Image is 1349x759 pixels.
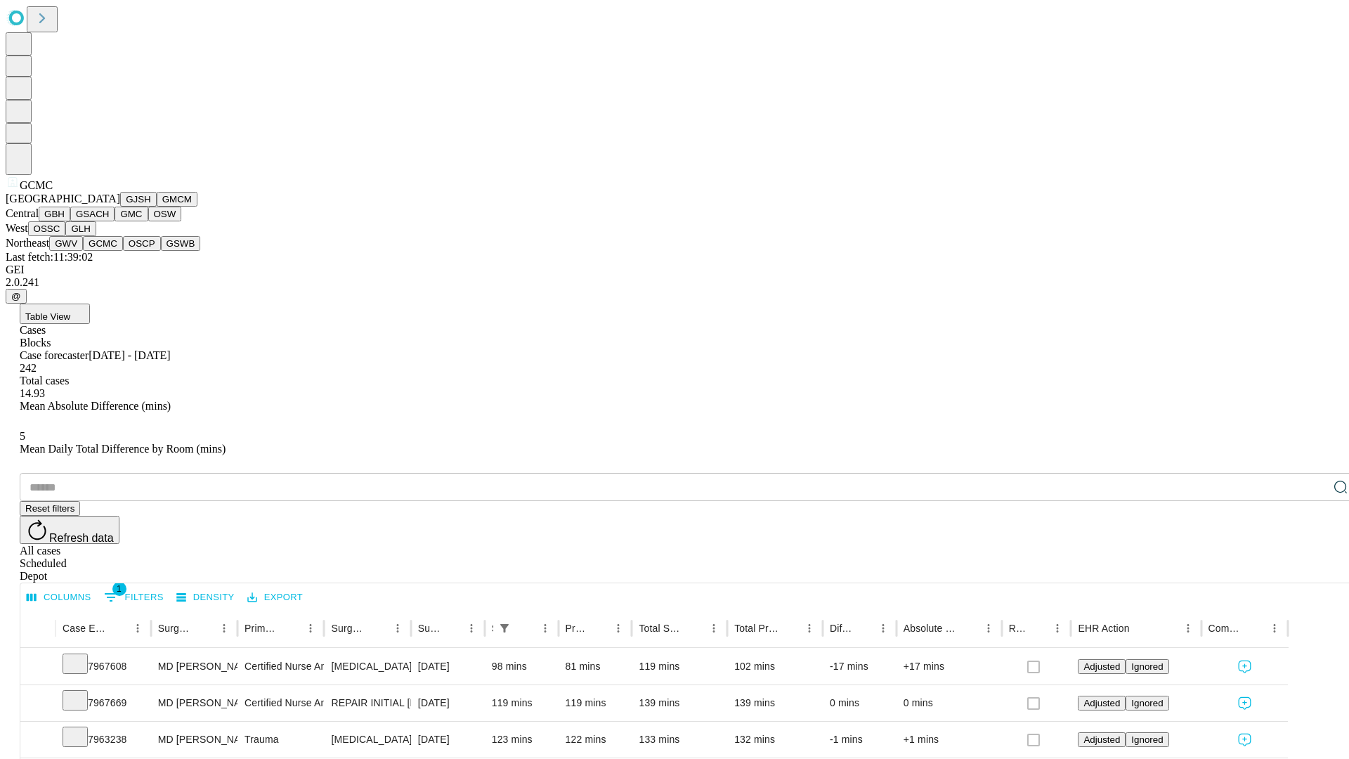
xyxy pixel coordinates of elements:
button: Sort [1028,618,1048,638]
button: Adjusted [1078,732,1126,747]
span: Table View [25,311,70,322]
button: Sort [442,618,462,638]
div: 123 mins [492,722,552,758]
button: Expand [27,655,48,680]
button: GBH [39,207,70,221]
button: Menu [1265,618,1284,638]
span: West [6,222,28,234]
div: 132 mins [734,722,816,758]
button: Sort [854,618,873,638]
div: MD [PERSON_NAME] [158,722,230,758]
div: Surgeon Name [158,623,193,634]
span: Central [6,207,39,219]
span: GCMC [20,179,53,191]
button: GMCM [157,192,197,207]
div: Primary Service [245,623,280,634]
button: Sort [1131,618,1151,638]
div: +17 mins [904,649,995,685]
span: Reset filters [25,503,74,514]
button: Sort [516,618,535,638]
div: Trauma [245,722,317,758]
button: Ignored [1126,659,1168,674]
button: Sort [195,618,214,638]
div: 119 mins [492,685,552,721]
button: Menu [608,618,628,638]
span: Total cases [20,375,69,387]
button: Expand [27,692,48,716]
div: [MEDICAL_DATA] [331,649,403,685]
div: MD [PERSON_NAME] [158,649,230,685]
div: 7967608 [63,649,144,685]
div: 119 mins [566,685,625,721]
div: [DATE] [418,649,478,685]
button: Adjusted [1078,659,1126,674]
button: Menu [1048,618,1067,638]
button: Sort [281,618,301,638]
div: Certified Nurse Anesthetist [245,685,317,721]
div: REPAIR INITIAL [MEDICAL_DATA] REDUCIBLE AGE [DEMOGRAPHIC_DATA] OR MORE [331,685,403,721]
div: Absolute Difference [904,623,958,634]
button: Menu [128,618,148,638]
span: 1 [112,582,126,596]
div: Surgery Name [331,623,366,634]
button: GLH [65,221,96,236]
div: Resolved in EHR [1009,623,1027,634]
button: Sort [780,618,800,638]
button: GMC [115,207,148,221]
div: 133 mins [639,722,720,758]
button: Sort [959,618,979,638]
button: Sort [684,618,704,638]
div: 0 mins [904,685,995,721]
button: Sort [589,618,608,638]
span: Ignored [1131,734,1163,745]
button: Table View [20,304,90,324]
button: Sort [108,618,128,638]
button: GSACH [70,207,115,221]
div: GEI [6,264,1343,276]
span: Mean Absolute Difference (mins) [20,400,171,412]
span: Ignored [1131,698,1163,708]
div: 7963238 [63,722,144,758]
div: 102 mins [734,649,816,685]
span: Adjusted [1083,661,1120,672]
span: 14.93 [20,387,45,399]
button: Menu [535,618,555,638]
div: 7967669 [63,685,144,721]
button: Sort [1245,618,1265,638]
div: Difference [830,623,852,634]
button: Expand [27,728,48,753]
button: Menu [704,618,724,638]
div: 139 mins [734,685,816,721]
span: [GEOGRAPHIC_DATA] [6,193,120,205]
div: -1 mins [830,722,889,758]
button: Sort [368,618,388,638]
span: [DATE] - [DATE] [89,349,170,361]
div: 119 mins [639,649,720,685]
div: Predicted In Room Duration [566,623,588,634]
button: Menu [1178,618,1198,638]
div: [DATE] [418,685,478,721]
div: EHR Action [1078,623,1129,634]
button: Menu [873,618,893,638]
button: Export [244,587,306,609]
button: OSCP [123,236,161,251]
button: Menu [214,618,234,638]
button: Menu [462,618,481,638]
div: 139 mins [639,685,720,721]
button: Adjusted [1078,696,1126,711]
span: Case forecaster [20,349,89,361]
span: Northeast [6,237,49,249]
div: Certified Nurse Anesthetist [245,649,317,685]
div: MD [PERSON_NAME] [158,685,230,721]
div: 1 active filter [495,618,514,638]
span: @ [11,291,21,301]
button: Density [173,587,238,609]
div: 0 mins [830,685,889,721]
span: Adjusted [1083,698,1120,708]
button: Show filters [100,586,167,609]
div: Case Epic Id [63,623,107,634]
span: Ignored [1131,661,1163,672]
div: 98 mins [492,649,552,685]
div: Total Scheduled Duration [639,623,683,634]
button: Refresh data [20,516,119,544]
